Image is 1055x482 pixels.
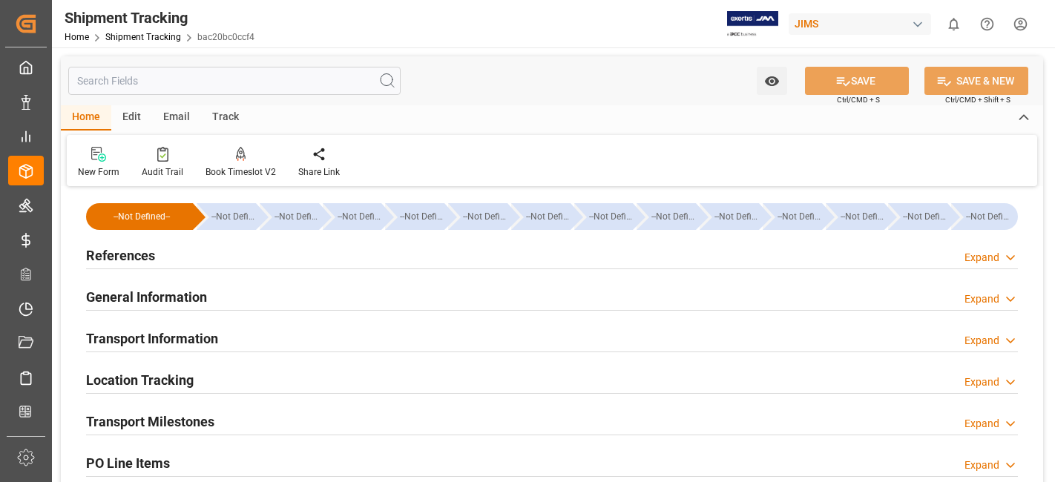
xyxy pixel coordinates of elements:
[888,203,947,230] div: --Not Defined--
[197,203,256,230] div: --Not Defined--
[86,370,194,390] h2: Location Tracking
[924,67,1028,95] button: SAVE & NEW
[837,94,880,105] span: Ctrl/CMD + S
[463,203,507,230] div: --Not Defined--
[86,453,170,473] h2: PO Line Items
[651,203,696,230] div: --Not Defined--
[574,203,634,230] div: --Not Defined--
[964,291,999,307] div: Expand
[68,67,401,95] input: Search Fields
[448,203,507,230] div: --Not Defined--
[260,203,319,230] div: --Not Defined--
[298,165,340,179] div: Share Link
[142,165,183,179] div: Audit Trail
[714,203,759,230] div: --Not Defined--
[757,67,787,95] button: open menu
[78,165,119,179] div: New Form
[700,203,759,230] div: --Not Defined--
[61,105,111,131] div: Home
[637,203,696,230] div: --Not Defined--
[945,94,1010,105] span: Ctrl/CMD + Shift + S
[400,203,444,230] div: --Not Defined--
[211,203,256,230] div: --Not Defined--
[841,203,885,230] div: --Not Defined--
[964,458,999,473] div: Expand
[105,32,181,42] a: Shipment Tracking
[65,32,89,42] a: Home
[338,203,382,230] div: --Not Defined--
[964,250,999,265] div: Expand
[65,7,254,29] div: Shipment Tracking
[789,13,931,35] div: JIMS
[86,203,193,230] div: --Not Defined--
[589,203,634,230] div: --Not Defined--
[903,203,947,230] div: --Not Defined--
[964,416,999,432] div: Expand
[152,105,201,131] div: Email
[323,203,382,230] div: --Not Defined--
[86,412,214,432] h2: Transport Milestones
[526,203,571,230] div: --Not Defined--
[964,333,999,349] div: Expand
[727,11,778,37] img: Exertis%20JAM%20-%20Email%20Logo.jpg_1722504956.jpg
[789,10,937,38] button: JIMS
[951,203,1018,230] div: --Not Defined--
[86,245,155,265] h2: References
[970,7,1004,41] button: Help Center
[101,203,183,230] div: --Not Defined--
[206,165,276,179] div: Book Timeslot V2
[778,203,822,230] div: --Not Defined--
[964,374,999,390] div: Expand
[826,203,885,230] div: --Not Defined--
[511,203,571,230] div: --Not Defined--
[201,105,250,131] div: Track
[86,287,207,307] h2: General Information
[937,7,970,41] button: show 0 new notifications
[763,203,822,230] div: --Not Defined--
[385,203,444,230] div: --Not Defined--
[86,329,218,349] h2: Transport Information
[805,67,909,95] button: SAVE
[275,203,319,230] div: --Not Defined--
[966,203,1010,230] div: --Not Defined--
[111,105,152,131] div: Edit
